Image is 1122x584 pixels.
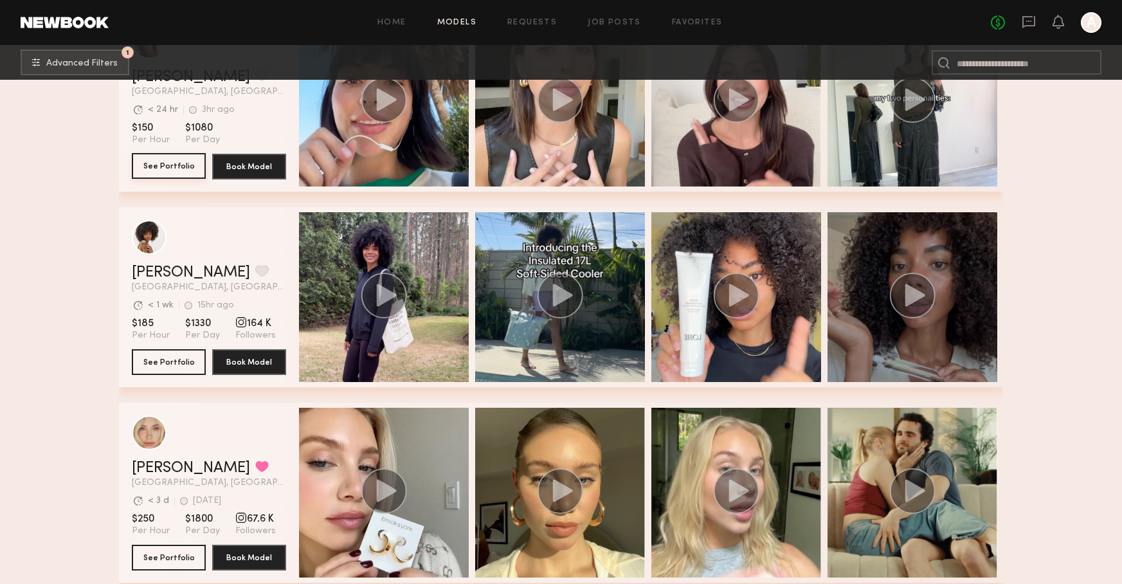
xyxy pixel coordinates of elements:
span: $250 [132,513,170,525]
a: [PERSON_NAME] [132,265,250,280]
a: Models [437,19,476,27]
span: 67.6 K [235,513,276,525]
a: Home [377,19,406,27]
a: Favorites [672,19,723,27]
span: 1 [126,50,129,55]
button: See Portfolio [132,545,206,570]
span: [GEOGRAPHIC_DATA], [GEOGRAPHIC_DATA] [132,283,286,292]
span: Followers [235,330,276,342]
div: 15hr ago [197,301,234,310]
button: Book Model [212,349,286,375]
button: Book Model [212,545,286,570]
a: [PERSON_NAME] [132,461,250,476]
button: Book Model [212,154,286,179]
div: < 1 wk [148,301,174,310]
span: Per Day [185,525,220,537]
span: [GEOGRAPHIC_DATA], [GEOGRAPHIC_DATA] [132,87,286,96]
button: See Portfolio [132,153,206,179]
button: See Portfolio [132,349,206,375]
span: $1330 [185,317,220,330]
span: [GEOGRAPHIC_DATA], [GEOGRAPHIC_DATA] [132,479,286,488]
span: 164 K [235,317,276,330]
a: A [1081,12,1101,33]
span: Followers [235,525,276,537]
span: $150 [132,122,170,134]
span: $1800 [185,513,220,525]
a: See Portfolio [132,154,206,179]
span: Per Hour [132,330,170,342]
span: $1080 [185,122,220,134]
a: Requests [507,19,557,27]
a: Job Posts [588,19,641,27]
div: 3hr ago [202,105,235,114]
span: $185 [132,317,170,330]
div: < 24 hr [148,105,178,114]
span: Per Hour [132,134,170,146]
span: Per Hour [132,525,170,537]
button: 1Advanced Filters [21,50,129,75]
div: < 3 d [148,497,169,506]
span: Advanced Filters [46,59,118,68]
div: [DATE] [193,497,221,506]
span: Per Day [185,330,220,342]
span: Per Day [185,134,220,146]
